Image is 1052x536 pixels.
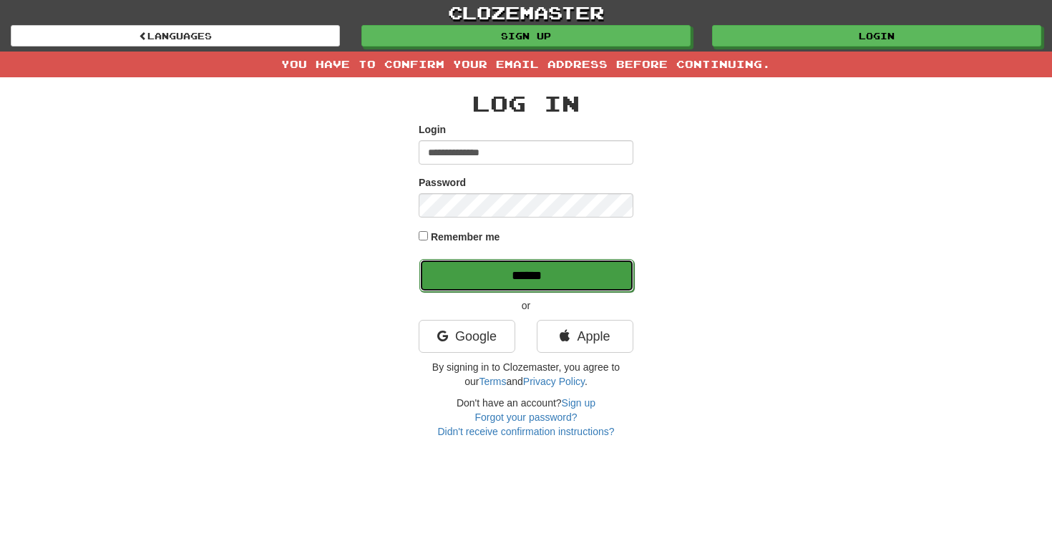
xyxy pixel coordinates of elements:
[419,298,633,313] p: or
[11,25,340,47] a: Languages
[474,411,577,423] a: Forgot your password?
[537,320,633,353] a: Apple
[419,122,446,137] label: Login
[479,376,506,387] a: Terms
[361,25,691,47] a: Sign up
[419,92,633,115] h2: Log In
[431,230,500,244] label: Remember me
[562,397,595,409] a: Sign up
[712,25,1041,47] a: Login
[419,320,515,353] a: Google
[419,360,633,389] p: By signing in to Clozemaster, you agree to our and .
[437,426,614,437] a: Didn't receive confirmation instructions?
[419,396,633,439] div: Don't have an account?
[419,175,466,190] label: Password
[523,376,585,387] a: Privacy Policy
